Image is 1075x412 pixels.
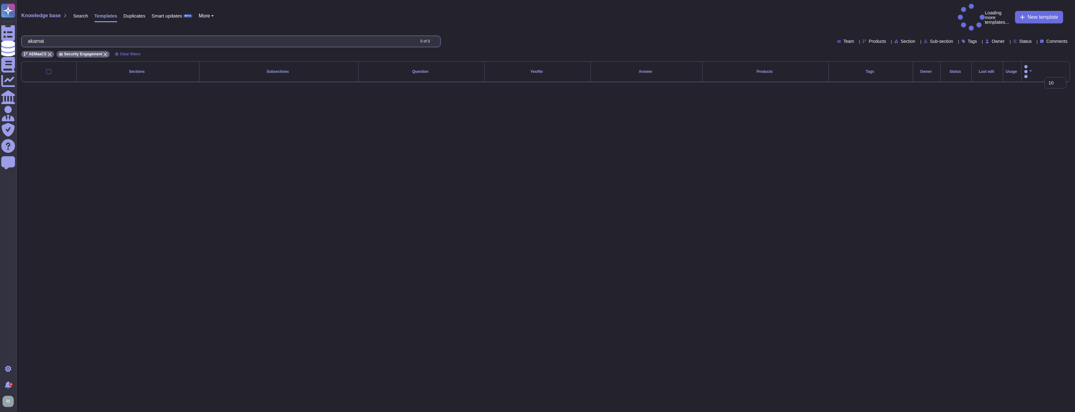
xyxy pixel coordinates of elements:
[901,39,915,43] span: Section
[123,13,145,18] span: Duplicates
[21,13,61,18] span: Knowledge base
[9,383,13,386] div: 4
[930,39,953,43] span: Sub-section
[152,13,182,18] span: Smart updates
[1019,39,1032,43] span: Status
[705,70,826,73] div: Products
[73,13,88,18] span: Search
[974,70,1000,73] div: Last edit
[1006,70,1019,73] div: Usage
[968,39,977,43] span: Tags
[992,39,1004,43] span: Owner
[943,70,969,73] div: Status
[199,13,214,18] button: More
[916,70,938,73] div: Owner
[2,396,14,407] img: user
[1027,15,1058,20] span: New template
[593,70,700,73] div: Answer
[831,70,910,73] div: Tags
[202,70,355,73] div: Subsections
[487,70,588,73] div: Yes/No
[869,39,886,43] span: Products
[183,14,192,18] div: BETA
[1,394,18,408] button: user
[958,4,1012,31] p: Loading more templates...
[94,13,117,18] span: Templates
[1015,11,1063,23] button: New template
[361,70,482,73] div: Question
[64,52,102,56] span: Security Engagement
[1046,39,1067,43] span: Comments
[120,52,140,56] span: Clear filters
[843,39,854,43] span: Team
[420,39,430,43] div: 0 of 0
[79,70,197,73] div: Sections
[199,13,210,18] span: More
[25,36,415,47] input: Search by keywords
[29,52,47,56] span: AEMaaCS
